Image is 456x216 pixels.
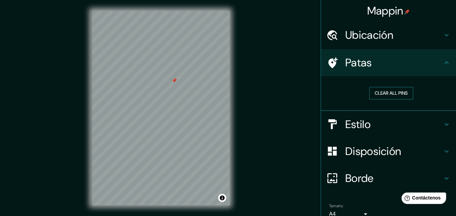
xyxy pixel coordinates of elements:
[345,117,371,131] font: Estilo
[369,87,413,99] button: Clear all pins
[218,194,226,202] button: Activar o desactivar atribución
[367,4,403,18] font: Mappin
[345,171,374,185] font: Borde
[321,165,456,192] div: Borde
[321,111,456,138] div: Estilo
[321,138,456,165] div: Disposición
[321,22,456,49] div: Ubicación
[321,49,456,76] div: Patas
[329,203,343,208] font: Tamaño
[404,9,410,14] img: pin-icon.png
[345,28,393,42] font: Ubicación
[345,144,401,158] font: Disposición
[345,56,372,70] font: Patas
[92,11,230,205] canvas: Mapa
[396,190,449,209] iframe: Lanzador de widgets de ayuda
